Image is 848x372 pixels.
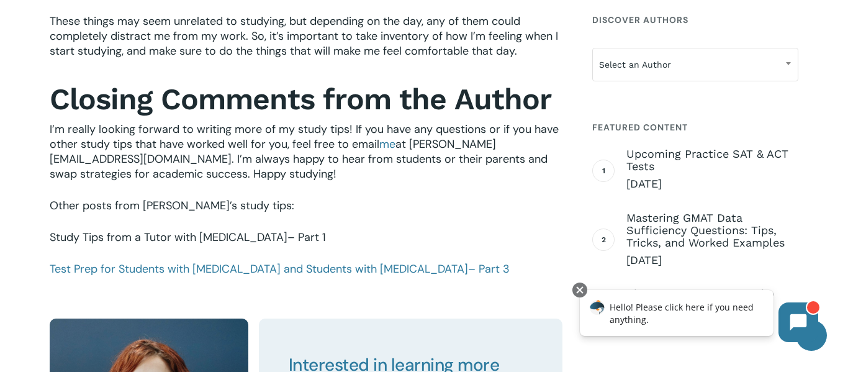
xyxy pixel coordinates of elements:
[626,176,798,191] span: [DATE]
[50,261,510,276] a: Test Prep for Students with [MEDICAL_DATA] and Students with [MEDICAL_DATA]– Part 3
[626,212,798,268] a: Mastering GMAT Data Sufficiency Questions: Tips, Tricks, and Worked Examples [DATE]
[50,81,551,117] strong: Closing Comments from the Author
[50,198,562,230] p: Other posts from [PERSON_NAME]’s study tips:
[592,9,798,31] h4: Discover Authors
[626,212,798,249] span: Mastering GMAT Data Sufficiency Questions: Tips, Tricks, and Worked Examples
[626,148,798,173] span: Upcoming Practice SAT & ACT Tests
[592,116,798,138] h4: Featured Content
[50,230,326,245] a: Study Tips from a Tutor with [MEDICAL_DATA]– Part 1
[379,137,395,152] a: me
[287,230,326,245] span: – Part 1
[626,148,798,191] a: Upcoming Practice SAT & ACT Tests [DATE]
[592,48,798,81] span: Select an Author
[567,280,831,355] iframe: Chatbot
[626,253,798,268] span: [DATE]
[593,52,798,78] span: Select an Author
[50,122,559,152] span: I’m really looking forward to writing more of my study tips! If you have any questions or if you ...
[50,14,558,58] span: These things may seem unrelated to studying, but depending on the day, any of them could complete...
[50,137,548,181] span: at [PERSON_NAME][EMAIL_ADDRESS][DOMAIN_NAME]. I’m always happy to hear from students or their par...
[468,261,510,276] span: – Part 3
